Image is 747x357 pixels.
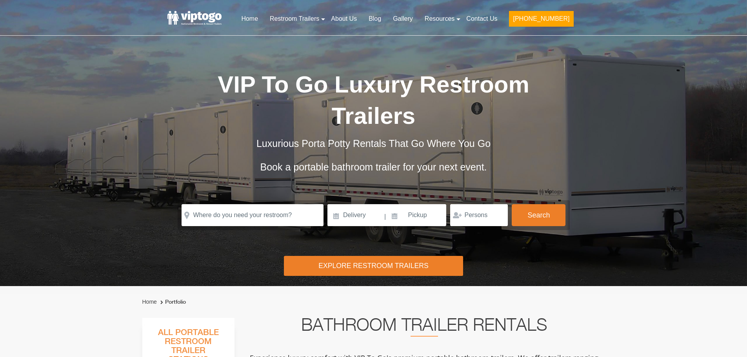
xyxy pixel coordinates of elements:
h2: Bathroom Trailer Rentals [245,318,603,337]
a: Resources [419,10,460,27]
div: Explore Restroom Trailers [284,256,463,276]
input: Delivery [327,204,383,226]
button: [PHONE_NUMBER] [509,11,573,27]
a: Gallery [387,10,419,27]
a: Restroom Trailers [264,10,325,27]
input: Where do you need your restroom? [182,204,324,226]
li: Portfolio [158,297,186,307]
span: | [384,204,386,229]
a: Home [235,10,264,27]
a: Blog [363,10,387,27]
span: VIP To Go Luxury Restroom Trailers [218,71,529,129]
a: Home [142,299,157,305]
a: About Us [325,10,363,27]
input: Persons [450,204,508,226]
a: [PHONE_NUMBER] [503,10,579,31]
span: Book a portable bathroom trailer for your next event. [260,161,487,172]
input: Pickup [387,204,447,226]
span: Luxurious Porta Potty Rentals That Go Where You Go [256,138,491,149]
button: Search [512,204,565,226]
a: Contact Us [460,10,503,27]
